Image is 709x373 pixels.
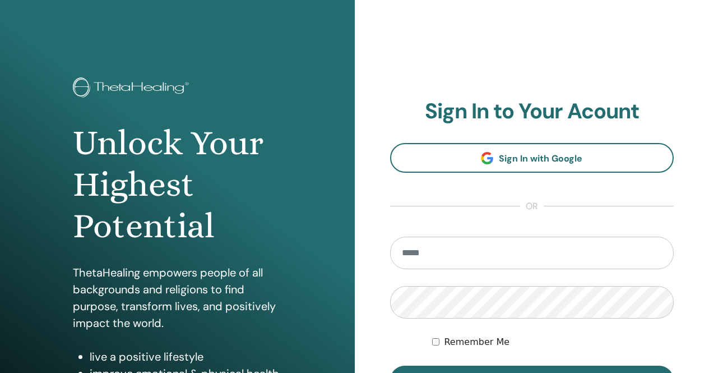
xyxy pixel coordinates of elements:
span: or [520,200,544,213]
span: Sign In with Google [499,153,582,164]
h2: Sign In to Your Acount [390,99,674,125]
p: ThetaHealing empowers people of all backgrounds and religions to find purpose, transform lives, a... [73,264,281,331]
a: Sign In with Google [390,143,674,173]
li: live a positive lifestyle [90,348,281,365]
label: Remember Me [444,335,509,349]
div: Keep me authenticated indefinitely or until I manually logout [432,335,674,349]
h1: Unlock Your Highest Potential [73,122,281,247]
